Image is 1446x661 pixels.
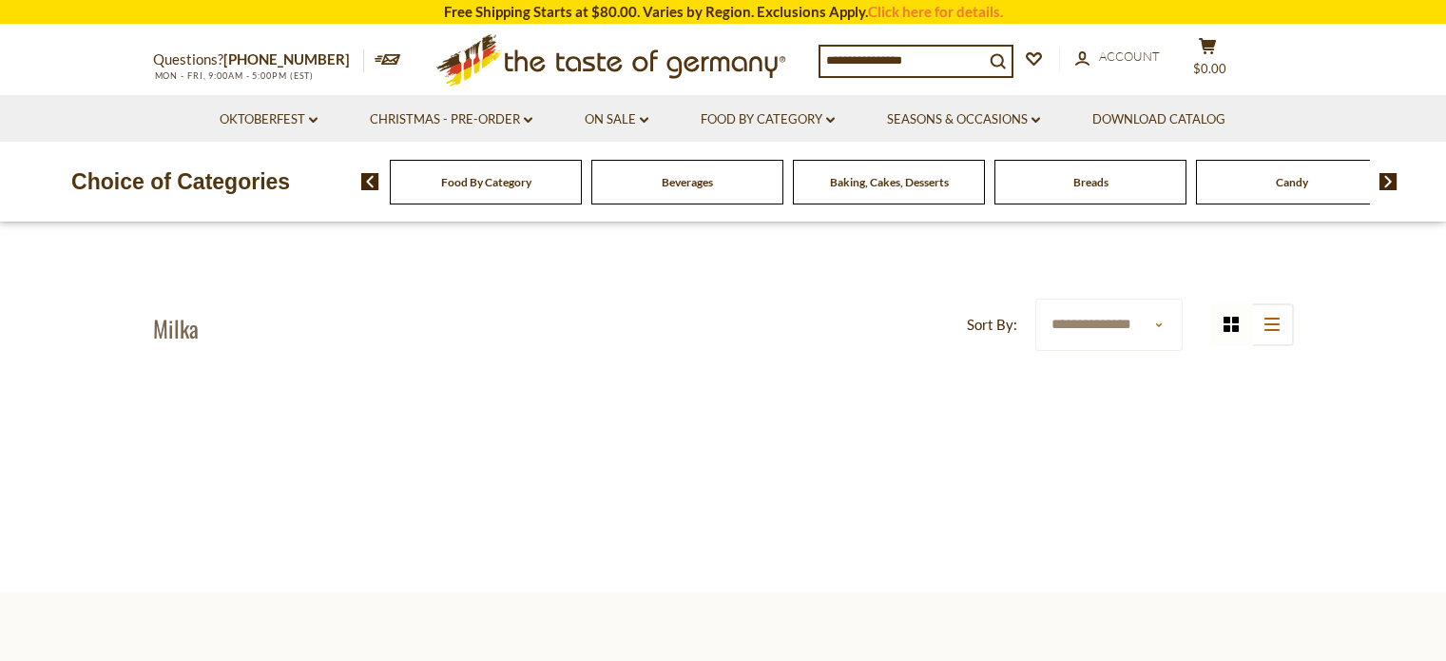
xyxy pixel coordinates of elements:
[153,314,199,342] h1: Milka
[830,175,949,189] a: Baking, Cakes, Desserts
[153,48,364,72] p: Questions?
[1180,37,1237,85] button: $0.00
[441,175,531,189] a: Food By Category
[1073,175,1109,189] a: Breads
[1193,61,1226,76] span: $0.00
[868,3,1003,20] a: Click here for details.
[223,50,350,68] a: [PHONE_NUMBER]
[1276,175,1308,189] a: Candy
[1075,47,1160,68] a: Account
[887,109,1040,130] a: Seasons & Occasions
[370,109,532,130] a: Christmas - PRE-ORDER
[967,313,1017,337] label: Sort By:
[1092,109,1225,130] a: Download Catalog
[220,109,318,130] a: Oktoberfest
[361,173,379,190] img: previous arrow
[585,109,648,130] a: On Sale
[1379,173,1398,190] img: next arrow
[662,175,713,189] a: Beverages
[701,109,835,130] a: Food By Category
[1099,49,1160,64] span: Account
[153,70,315,81] span: MON - FRI, 9:00AM - 5:00PM (EST)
